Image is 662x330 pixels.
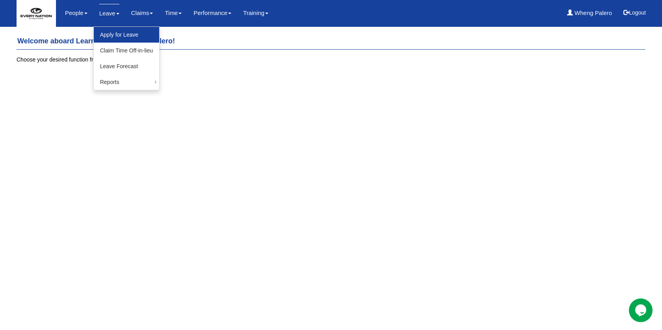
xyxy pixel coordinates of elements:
a: Leave [99,4,119,22]
a: Time [165,4,182,22]
h4: Welcome aboard Learn Anchor, Wheng Palero! [17,34,645,50]
iframe: chat widget [629,298,654,322]
a: Reports [94,74,159,90]
a: Apply for Leave [94,27,159,43]
a: Claims [131,4,153,22]
p: Choose your desired function from the menu above. [17,56,645,63]
a: Performance [193,4,231,22]
button: Logout [618,3,651,22]
a: Claim Time Off-in-lieu [94,43,159,58]
a: Leave Forecast [94,58,159,74]
a: People [65,4,87,22]
a: Training [243,4,268,22]
a: Wheng Palero [567,4,612,22]
img: 2Q== [17,0,56,27]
